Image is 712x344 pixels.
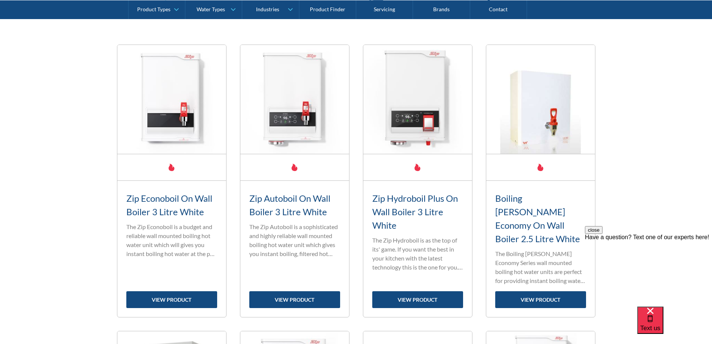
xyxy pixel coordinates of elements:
h3: Zip Autoboil On Wall Boiler 3 Litre White [249,192,340,219]
img: Zip Econoboil On Wall Boiler 3 Litre White [117,45,226,154]
a: view product [372,291,463,308]
img: Boiling Billy Economy On Wall Boiler 2.5 Litre White [486,45,595,154]
h3: Zip Econoboil On Wall Boiler 3 Litre White [126,192,217,219]
p: The Zip Hydroboil is as the top of its' game. If you want the best in your kitchen with the lates... [372,236,463,272]
div: Industries [256,6,279,12]
div: Product Types [137,6,170,12]
p: The Zip Econoboil is a budget and reliable wall mounted boiling hot water unit which will gives y... [126,222,217,258]
h3: Boiling [PERSON_NAME] Economy On Wall Boiler 2.5 Litre White [495,192,586,246]
p: The Zip Autoboil is a sophisticated and highly reliable wall mounted boiling hot water unit which... [249,222,340,258]
p: The Boiling [PERSON_NAME] Economy Series wall mounted boiling hot water units are perfect for pro... [495,249,586,285]
h3: Zip Hydroboil Plus On Wall Boiler 3 Litre White [372,192,463,232]
a: view product [126,291,217,308]
iframe: podium webchat widget prompt [585,226,712,316]
div: Water Types [197,6,225,12]
iframe: podium webchat widget bubble [637,307,712,344]
a: view product [249,291,340,308]
img: Zip Autoboil On Wall Boiler 3 Litre White [240,45,349,154]
a: view product [495,291,586,308]
img: Zip Hydroboil Plus On Wall Boiler 3 Litre White [363,45,472,154]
